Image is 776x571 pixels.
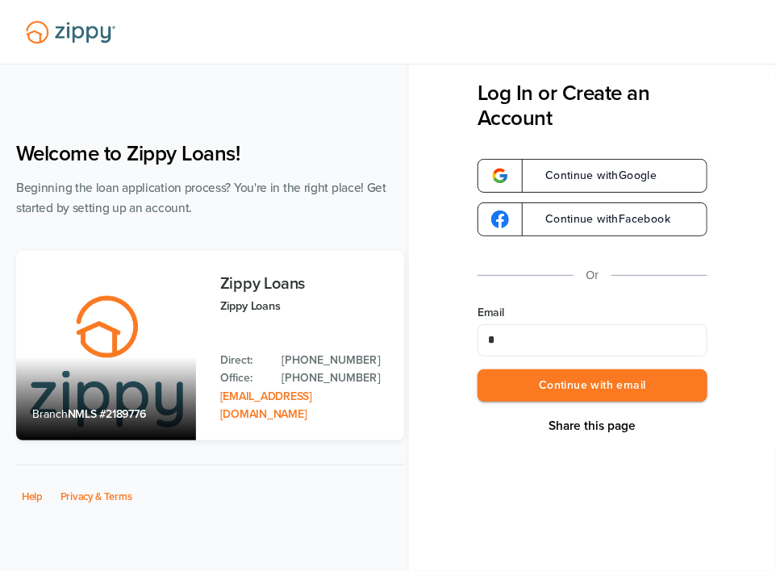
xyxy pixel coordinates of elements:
[478,369,707,402] button: Continue with email
[491,210,509,228] img: google-logo
[220,369,266,387] p: Office:
[68,407,146,421] span: NMLS #2189776
[16,14,125,51] img: Lender Logo
[220,275,388,293] h3: Zippy Loans
[478,159,707,193] a: google-logoContinue withGoogle
[544,418,641,434] button: Share This Page
[282,369,388,387] a: Office Phone: 512-975-2947
[478,324,707,356] input: Email Address
[220,390,312,421] a: Email Address: zippyguide@zippymh.com
[220,352,266,369] p: Direct:
[586,265,599,285] p: Or
[16,181,386,215] span: Beginning the loan application process? You're in the right place! Get started by setting up an a...
[32,407,68,421] span: Branch
[478,305,707,321] label: Email
[16,141,404,166] h1: Welcome to Zippy Loans!
[60,490,132,503] a: Privacy & Terms
[491,167,509,185] img: google-logo
[220,297,388,315] p: Zippy Loans
[529,214,670,225] span: Continue with Facebook
[478,202,707,236] a: google-logoContinue withFacebook
[22,490,43,503] a: Help
[529,170,657,181] span: Continue with Google
[478,81,707,131] h3: Log In or Create an Account
[282,352,388,369] a: Direct Phone: 512-975-2947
